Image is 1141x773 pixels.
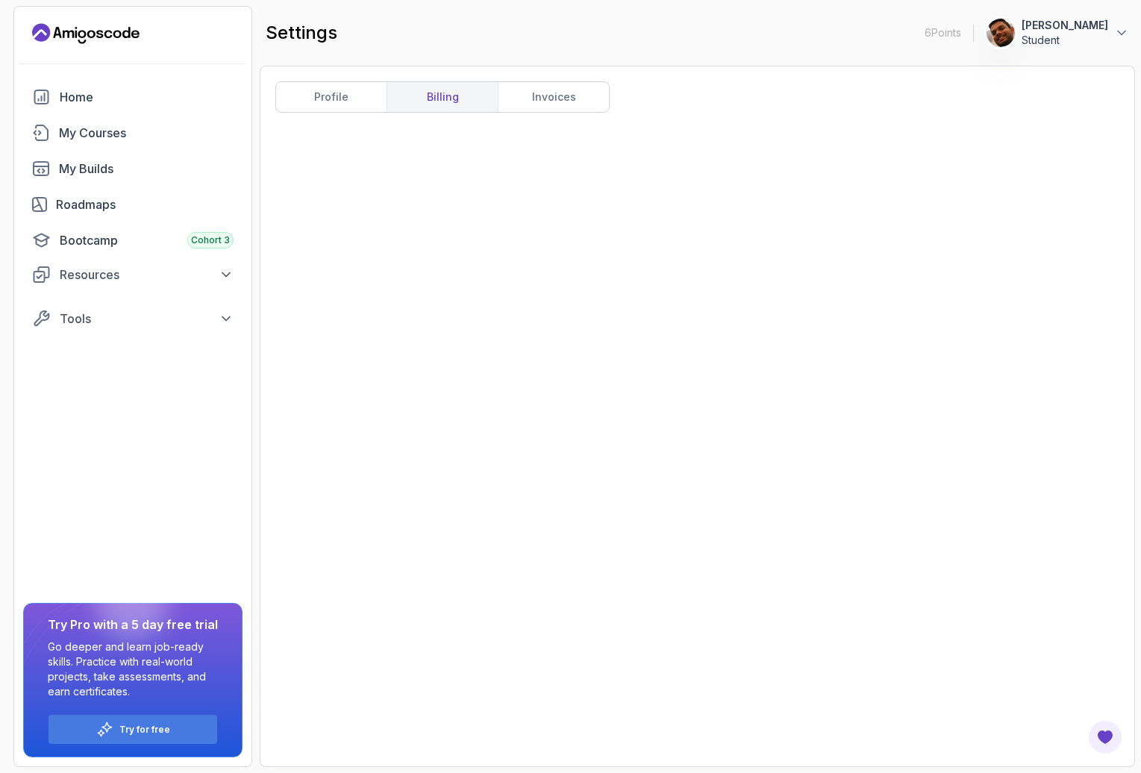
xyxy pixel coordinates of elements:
div: My Courses [59,124,234,142]
a: builds [23,154,243,184]
a: invoices [498,82,609,112]
a: billing [387,82,498,112]
div: Bootcamp [60,231,234,249]
img: user profile image [987,19,1015,47]
span: Cohort 3 [191,234,230,246]
a: courses [23,118,243,148]
button: user profile image[PERSON_NAME]Student [986,18,1129,48]
div: Resources [60,266,234,284]
h2: settings [266,21,337,45]
p: Student [1022,33,1108,48]
a: home [23,82,243,112]
button: Tools [23,305,243,332]
div: Roadmaps [56,195,234,213]
button: Try for free [48,714,218,745]
div: Tools [60,310,234,328]
a: bootcamp [23,225,243,255]
div: My Builds [59,160,234,178]
button: Resources [23,261,243,288]
div: Home [60,88,234,106]
p: Go deeper and learn job-ready skills. Practice with real-world projects, take assessments, and ea... [48,639,218,699]
a: Landing page [32,22,140,46]
p: 6 Points [925,25,961,40]
a: Try for free [119,724,170,736]
a: roadmaps [23,190,243,219]
a: profile [276,82,387,112]
button: Open Feedback Button [1087,719,1123,755]
p: [PERSON_NAME] [1022,18,1108,33]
